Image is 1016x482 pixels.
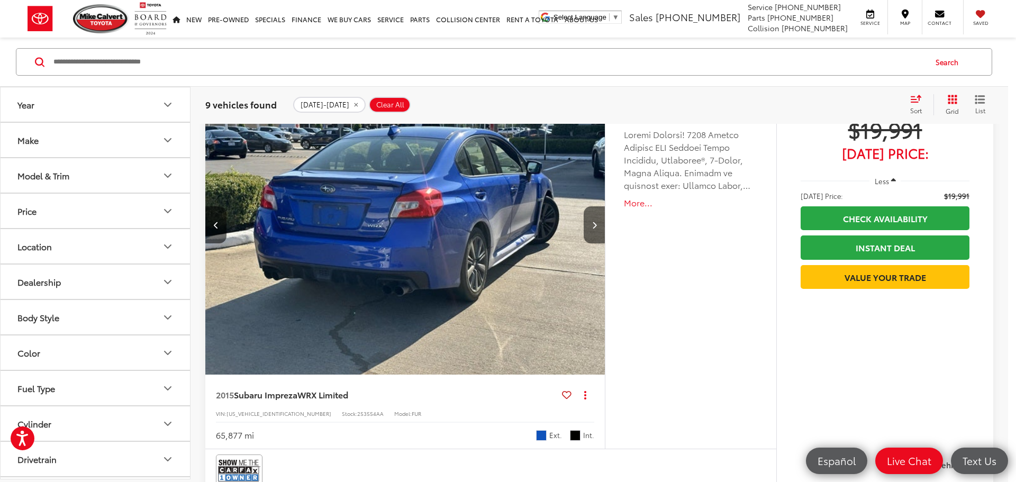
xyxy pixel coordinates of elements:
[875,448,943,474] a: Live Chat
[812,454,861,467] span: Español
[806,448,867,474] a: Español
[882,454,937,467] span: Live Chat
[957,454,1002,467] span: Text Us
[951,448,1008,474] a: Text Us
